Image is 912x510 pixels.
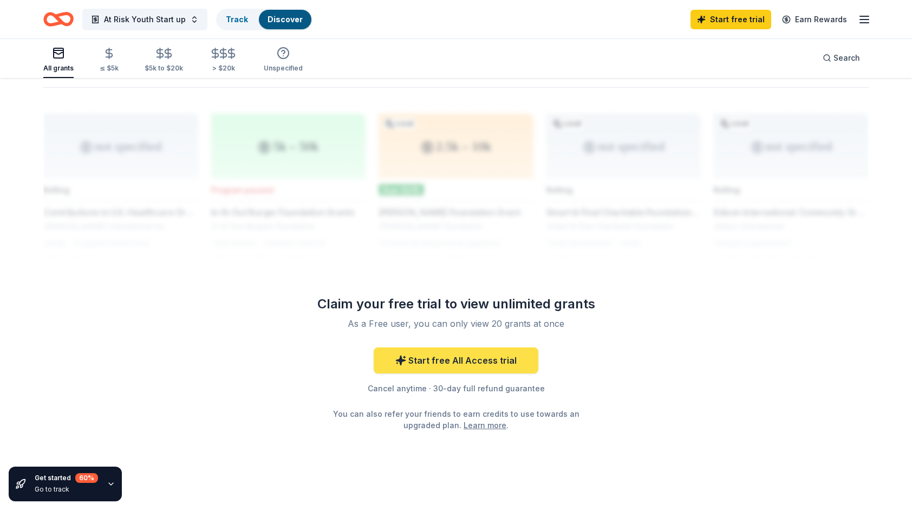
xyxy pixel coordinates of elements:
a: Learn more [464,419,506,431]
div: > $20k [209,64,238,73]
a: Track [226,15,248,24]
button: Search [814,47,869,69]
button: ≤ $5k [100,43,119,78]
div: You can also refer your friends to earn credits to use towards an upgraded plan. . [330,408,582,431]
div: Unspecified [264,64,303,73]
div: Get started [35,473,98,483]
span: At Risk Youth Start up [104,13,186,26]
span: Search [833,51,860,64]
a: Home [43,7,74,32]
button: > $20k [209,43,238,78]
a: Start free trial [690,10,771,29]
button: At Risk Youth Start up [82,9,207,30]
div: Go to track [35,485,98,494]
a: Discover [268,15,303,24]
div: $5k to $20k [145,64,183,73]
div: All grants [43,64,74,73]
button: Unspecified [264,42,303,78]
div: As a Free user, you can only view 20 grants at once [313,317,599,330]
div: Cancel anytime · 30-day full refund guarantee [300,382,612,395]
button: All grants [43,42,74,78]
button: $5k to $20k [145,43,183,78]
div: ≤ $5k [100,64,119,73]
div: 60 % [75,473,98,483]
div: Claim your free trial to view unlimited grants [300,295,612,313]
a: Earn Rewards [776,10,854,29]
button: TrackDiscover [216,9,312,30]
a: Start free All Access trial [374,347,538,373]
